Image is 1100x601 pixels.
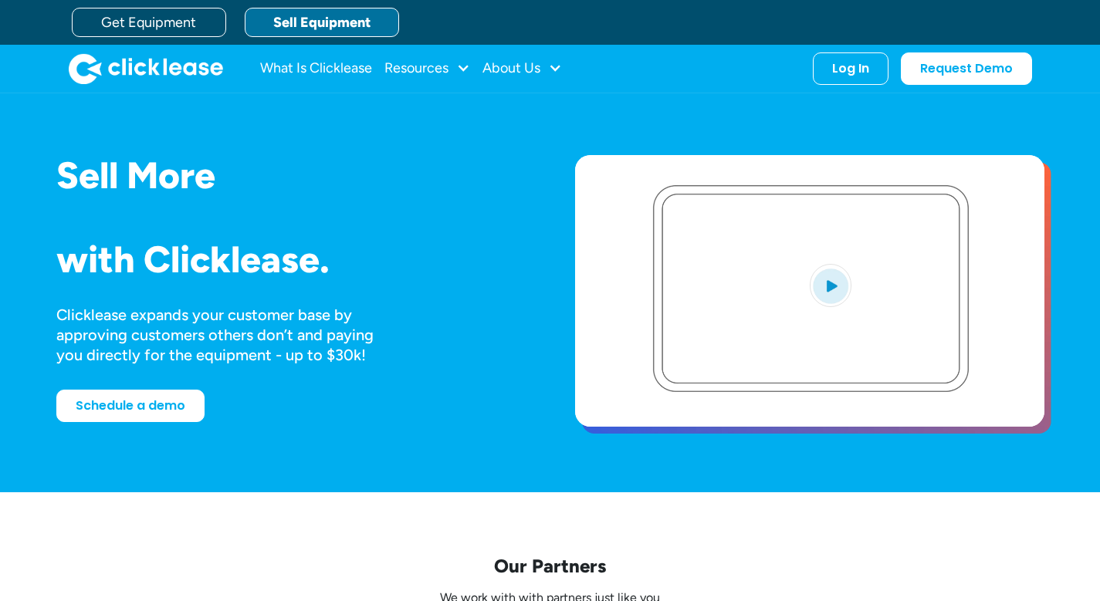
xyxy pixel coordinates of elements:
[72,8,226,37] a: Get Equipment
[56,390,205,422] a: Schedule a demo
[56,239,526,280] h1: with Clicklease.
[810,264,851,307] img: Blue play button logo on a light blue circular background
[69,53,223,84] img: Clicklease logo
[482,53,562,84] div: About Us
[260,53,372,84] a: What Is Clicklease
[575,155,1044,427] a: open lightbox
[901,52,1032,85] a: Request Demo
[384,53,470,84] div: Resources
[832,61,869,76] div: Log In
[56,155,526,196] h1: Sell More
[56,554,1044,578] p: Our Partners
[245,8,399,37] a: Sell Equipment
[69,53,223,84] a: home
[56,305,402,365] div: Clicklease expands your customer base by approving customers others don’t and paying you directly...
